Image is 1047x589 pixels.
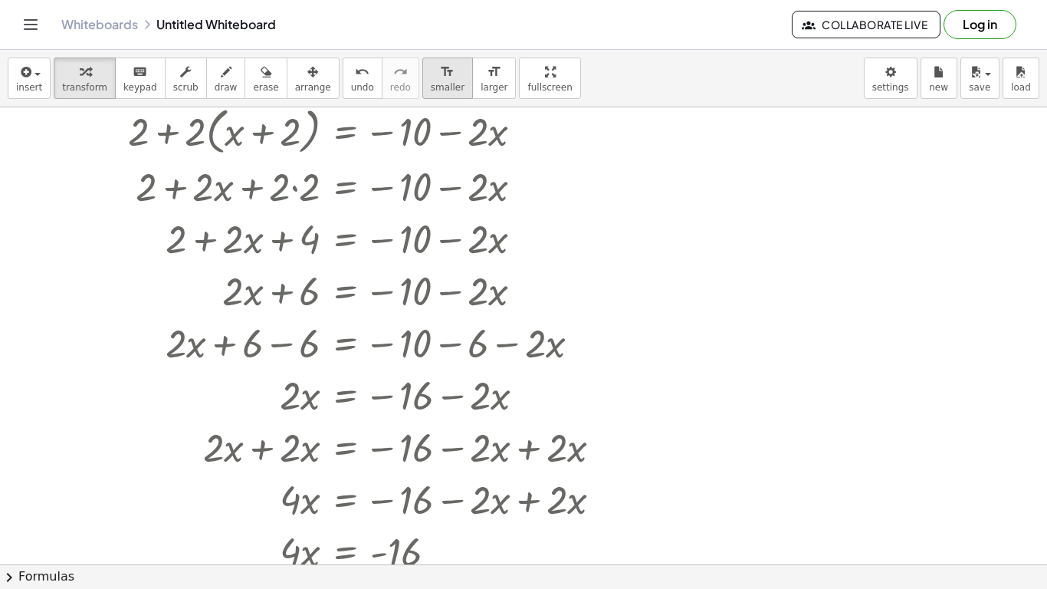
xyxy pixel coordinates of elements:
[18,12,43,37] button: Toggle navigation
[165,58,207,99] button: scrub
[123,82,157,93] span: keypad
[527,82,572,93] span: fullscreen
[864,58,917,99] button: settings
[54,58,116,99] button: transform
[929,82,948,93] span: new
[1003,58,1039,99] button: load
[355,63,369,81] i: undo
[805,18,927,31] span: Collaborate Live
[351,82,374,93] span: undo
[287,58,340,99] button: arrange
[487,63,501,81] i: format_size
[1011,82,1031,93] span: load
[253,82,278,93] span: erase
[382,58,419,99] button: redoredo
[472,58,516,99] button: format_sizelarger
[393,63,408,81] i: redo
[343,58,382,99] button: undoundo
[61,17,138,32] a: Whiteboards
[8,58,51,99] button: insert
[969,82,990,93] span: save
[206,58,246,99] button: draw
[960,58,999,99] button: save
[440,63,455,81] i: format_size
[173,82,199,93] span: scrub
[62,82,107,93] span: transform
[872,82,909,93] span: settings
[921,58,957,99] button: new
[215,82,238,93] span: draw
[431,82,464,93] span: smaller
[519,58,580,99] button: fullscreen
[792,11,940,38] button: Collaborate Live
[16,82,42,93] span: insert
[245,58,287,99] button: erase
[390,82,411,93] span: redo
[422,58,473,99] button: format_sizesmaller
[295,82,331,93] span: arrange
[481,82,507,93] span: larger
[133,63,147,81] i: keyboard
[944,10,1016,39] button: Log in
[115,58,166,99] button: keyboardkeypad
